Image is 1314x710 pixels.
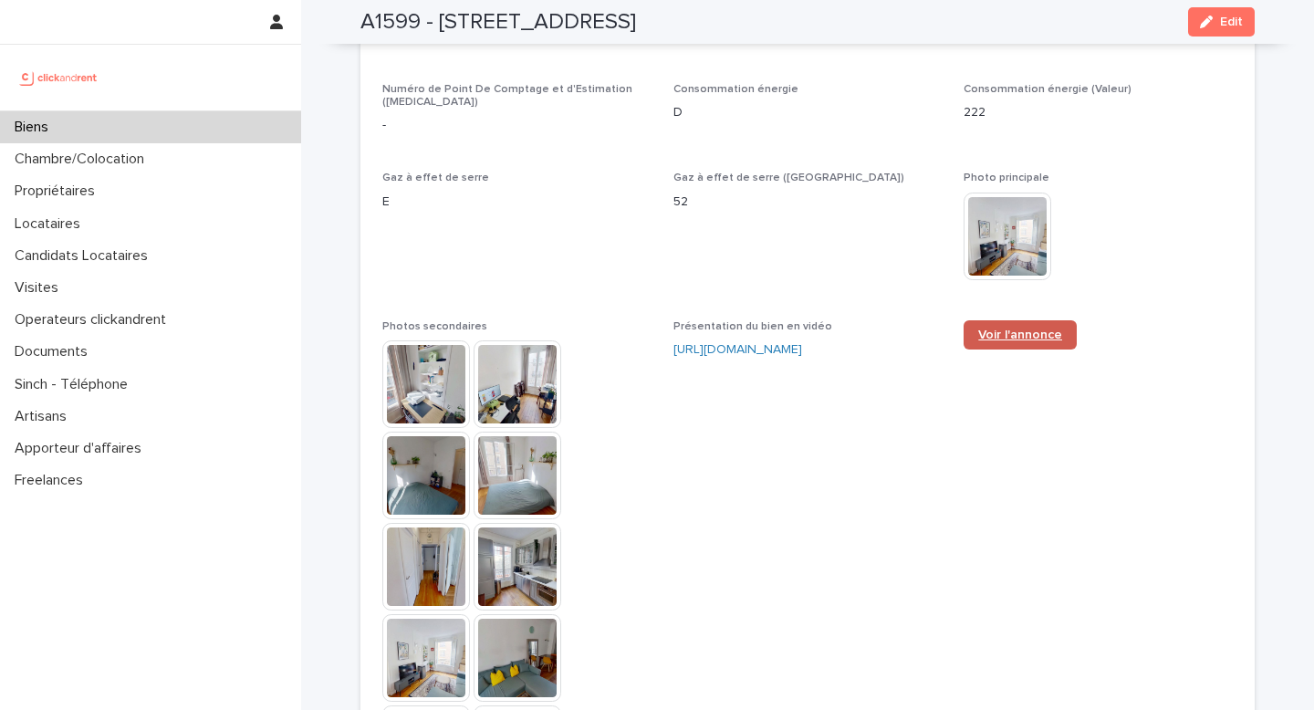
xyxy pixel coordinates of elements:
[7,215,95,233] p: Locataires
[382,172,489,183] span: Gaz à effet de serre
[978,329,1062,341] span: Voir l'annonce
[7,343,102,360] p: Documents
[7,183,109,200] p: Propriétaires
[964,320,1077,350] a: Voir l'annonce
[382,193,652,212] p: E
[15,59,103,96] img: UCB0brd3T0yccxBKYDjQ
[7,440,156,457] p: Apporteur d'affaires
[7,151,159,168] p: Chambre/Colocation
[382,84,632,108] span: Numéro de Point De Comptage et d'Estimation ([MEDICAL_DATA])
[382,321,487,332] span: Photos secondaires
[964,84,1131,95] span: Consommation énergie (Valeur)
[7,311,181,329] p: Operateurs clickandrent
[7,408,81,425] p: Artisans
[673,84,798,95] span: Consommation énergie
[673,103,943,122] p: D
[673,321,832,332] span: Présentation du bien en vidéo
[964,103,1233,122] p: 222
[673,172,904,183] span: Gaz à effet de serre ([GEOGRAPHIC_DATA])
[7,119,63,136] p: Biens
[673,193,943,212] p: 52
[382,116,652,135] p: -
[7,472,98,489] p: Freelances
[1220,16,1243,28] span: Edit
[7,247,162,265] p: Candidats Locataires
[360,9,636,36] h2: A1599 - [STREET_ADDRESS]
[1188,7,1255,37] button: Edit
[7,376,142,393] p: Sinch - Téléphone
[964,172,1049,183] span: Photo principale
[673,343,802,356] a: [URL][DOMAIN_NAME]
[7,279,73,297] p: Visites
